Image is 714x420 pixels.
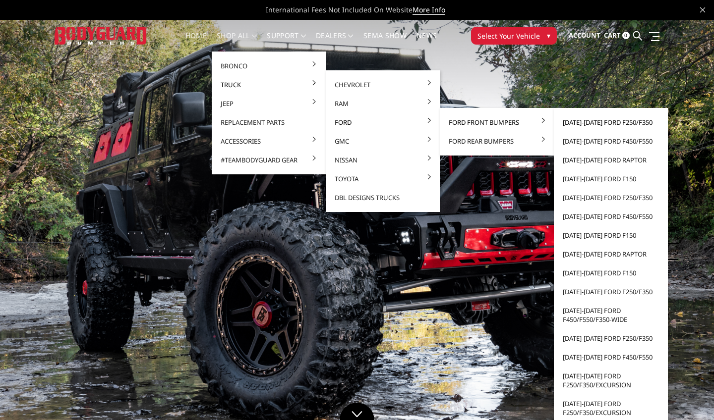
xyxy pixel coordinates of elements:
[668,212,678,228] button: 3 of 5
[558,207,664,226] a: [DATE]-[DATE] Ford F450/F550
[558,367,664,394] a: [DATE]-[DATE] Ford F250/F350/Excursion
[216,56,322,75] a: Bronco
[216,132,322,151] a: Accessories
[340,403,374,420] a: Click to Down
[668,181,678,197] button: 1 of 5
[471,27,557,45] button: Select Your Vehicle
[604,31,621,40] span: Cart
[558,151,664,169] a: [DATE]-[DATE] Ford Raptor
[216,94,322,113] a: Jeep
[216,151,322,169] a: #TeamBodyguard Gear
[217,32,257,52] a: shop all
[330,151,436,169] a: Nissan
[477,31,540,41] span: Select Your Vehicle
[558,245,664,263] a: [DATE]-[DATE] Ford Raptor
[558,282,664,301] a: [DATE]-[DATE] Ford F250/F350
[558,169,664,188] a: [DATE]-[DATE] Ford F150
[55,27,147,45] img: BODYGUARD BUMPERS
[569,22,600,49] a: Account
[330,188,436,207] a: DBL Designs Trucks
[558,113,664,132] a: [DATE]-[DATE] Ford F250/F350
[330,132,436,151] a: GMC
[558,188,664,207] a: [DATE]-[DATE] Ford F250/F350
[267,32,306,52] a: Support
[558,263,664,282] a: [DATE]-[DATE] Ford F150
[185,32,207,52] a: Home
[416,32,437,52] a: News
[444,113,550,132] a: Ford Front Bumpers
[558,301,664,329] a: [DATE]-[DATE] Ford F450/F550/F350-wide
[444,132,550,151] a: Ford Rear Bumpers
[604,22,630,49] a: Cart 0
[558,132,664,151] a: [DATE]-[DATE] Ford F450/F550
[569,31,600,40] span: Account
[413,5,445,15] a: More Info
[668,244,678,260] button: 5 of 5
[316,32,354,52] a: Dealers
[668,228,678,244] button: 4 of 5
[330,75,436,94] a: Chevrolet
[216,113,322,132] a: Replacement Parts
[558,348,664,367] a: [DATE]-[DATE] Ford F450/F550
[558,329,664,348] a: [DATE]-[DATE] Ford F250/F350
[668,197,678,212] button: 2 of 5
[330,94,436,113] a: Ram
[363,32,407,52] a: SEMA Show
[330,113,436,132] a: Ford
[330,169,436,188] a: Toyota
[558,226,664,245] a: [DATE]-[DATE] Ford F150
[547,30,550,41] span: ▾
[622,32,630,39] span: 0
[216,75,322,94] a: Truck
